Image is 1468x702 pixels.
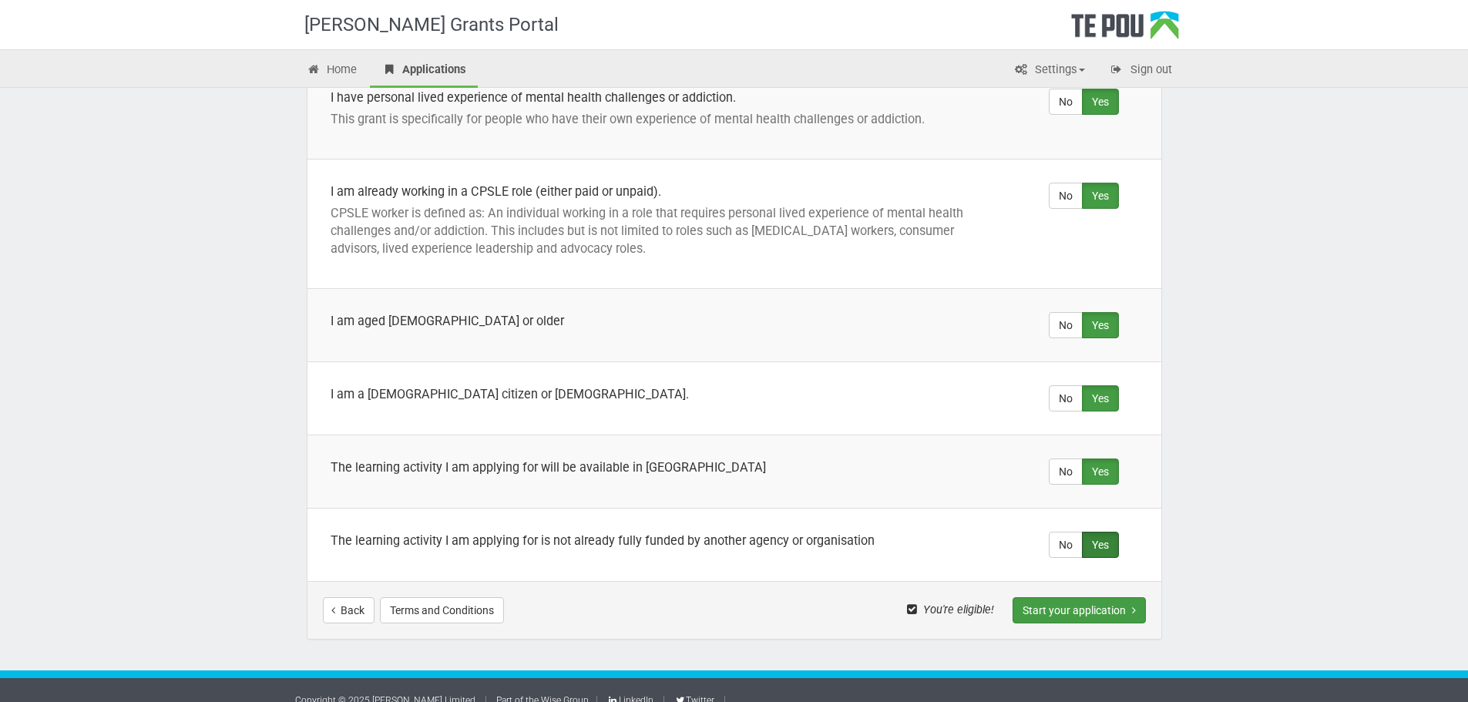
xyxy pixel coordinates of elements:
label: Yes [1082,89,1119,115]
label: Yes [1082,458,1119,485]
label: Yes [1082,532,1119,558]
a: Applications [370,54,478,88]
a: Settings [1003,54,1097,88]
label: No [1049,532,1083,558]
p: CPSLE worker is defined as: An individual working in a role that requires personal lived experien... [331,204,984,257]
div: I am already working in a CPSLE role (either paid or unpaid). [331,183,984,200]
label: Yes [1082,312,1119,338]
label: No [1049,183,1083,209]
label: Yes [1082,385,1119,411]
a: Home [295,54,369,88]
button: Terms and Conditions [380,597,504,623]
p: This grant is specifically for people who have their own experience of mental health challenges o... [331,110,984,128]
a: Sign out [1098,54,1184,88]
label: No [1049,312,1083,338]
div: The learning activity I am applying for is not already fully funded by another agency or organisa... [331,532,984,549]
label: No [1049,89,1083,115]
div: I have personal lived experience of mental health challenges or addiction. [331,89,984,106]
a: Back [323,597,375,623]
div: I am aged [DEMOGRAPHIC_DATA] or older [331,312,984,330]
label: No [1049,385,1083,411]
label: Yes [1082,183,1119,209]
button: Start your application [1013,597,1146,623]
div: I am a [DEMOGRAPHIC_DATA] citizen or [DEMOGRAPHIC_DATA]. [331,385,984,403]
div: Te Pou Logo [1071,11,1179,49]
label: No [1049,458,1083,485]
span: You're eligible! [907,603,1009,616]
div: The learning activity I am applying for will be available in [GEOGRAPHIC_DATA] [331,458,984,476]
